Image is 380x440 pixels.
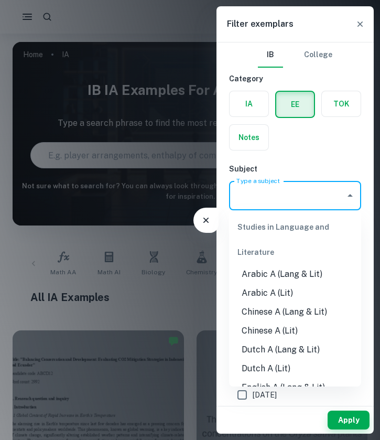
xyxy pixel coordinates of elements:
[253,389,277,401] span: [DATE]
[322,91,361,116] button: TOK
[229,378,361,397] li: English A (Lang & Lit)
[236,176,280,185] label: Type a subject
[230,125,268,150] button: Notes
[276,92,314,117] button: EE
[328,411,370,430] button: Apply
[229,303,361,321] li: Chinese A (Lang & Lit)
[229,321,361,340] li: Chinese A (Lit)
[229,284,361,303] li: Arabic A (Lit)
[229,163,361,175] h6: Subject
[229,265,361,284] li: Arabic A (Lang & Lit)
[258,42,283,68] button: IB
[229,340,361,359] li: Dutch A (Lang & Lit)
[304,42,332,68] button: College
[229,359,361,378] li: Dutch A (Lit)
[229,73,361,84] h6: Category
[230,91,268,116] button: IA
[229,214,361,265] div: Studies in Language and Literature
[196,210,216,231] button: Filter
[258,42,332,68] div: Filter type choice
[227,18,294,30] h6: Filter exemplars
[343,188,357,203] button: Close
